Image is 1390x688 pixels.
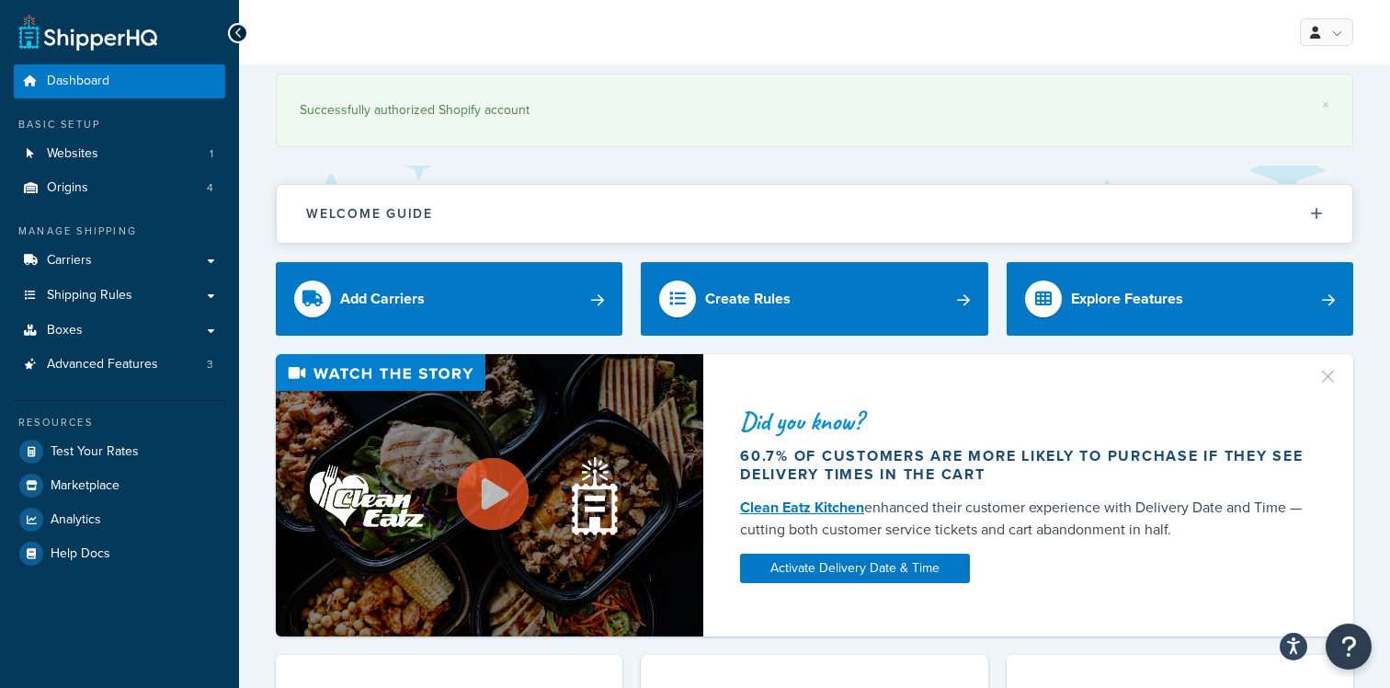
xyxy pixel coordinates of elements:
a: Advanced Features3 [14,348,225,382]
div: 60.7% of customers are more likely to purchase if they see delivery times in the cart [740,447,1305,484]
div: Successfully authorized Shopify account [300,97,1329,123]
a: Create Rules [641,262,987,336]
button: Open Resource Center [1326,624,1372,670]
span: 3 [207,357,213,373]
li: Advanced Features [14,348,225,382]
a: Activate Delivery Date & Time [740,554,970,583]
div: enhanced their customer experience with Delivery Date and Time — cutting both customer service ti... [740,497,1305,541]
span: Origins [47,180,88,196]
a: Dashboard [14,64,225,98]
a: Boxes [14,314,225,348]
a: × [1322,97,1329,112]
button: Welcome Guide [277,185,1352,243]
div: Manage Shipping [14,224,225,239]
a: Clean Eatz Kitchen [740,497,864,518]
a: Shipping Rules [14,279,225,313]
div: Resources [14,415,225,430]
a: Analytics [14,503,225,536]
li: Websites [14,137,225,171]
img: Video thumbnail [276,354,703,636]
a: Marketplace [14,469,225,502]
a: Carriers [14,244,225,278]
span: Advanced Features [47,357,158,373]
a: Websites1 [14,137,225,171]
a: Origins4 [14,171,225,205]
a: Test Your Rates [14,435,225,468]
span: Carriers [47,253,92,269]
span: Marketplace [51,478,120,494]
span: Analytics [51,512,101,528]
div: Explore Features [1071,286,1183,312]
div: Basic Setup [14,117,225,132]
a: Help Docs [14,537,225,570]
span: Shipping Rules [47,288,132,304]
li: Origins [14,171,225,205]
span: Boxes [47,323,83,338]
a: Explore Features [1007,262,1353,336]
div: Create Rules [705,286,791,312]
span: 4 [207,180,213,196]
h2: Welcome Guide [306,207,433,221]
span: Test Your Rates [51,444,139,460]
div: Add Carriers [340,286,425,312]
div: Did you know? [740,408,1305,434]
span: Websites [47,146,98,162]
span: 1 [210,146,213,162]
span: Help Docs [51,546,110,562]
span: Dashboard [47,74,109,89]
a: Add Carriers [276,262,622,336]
